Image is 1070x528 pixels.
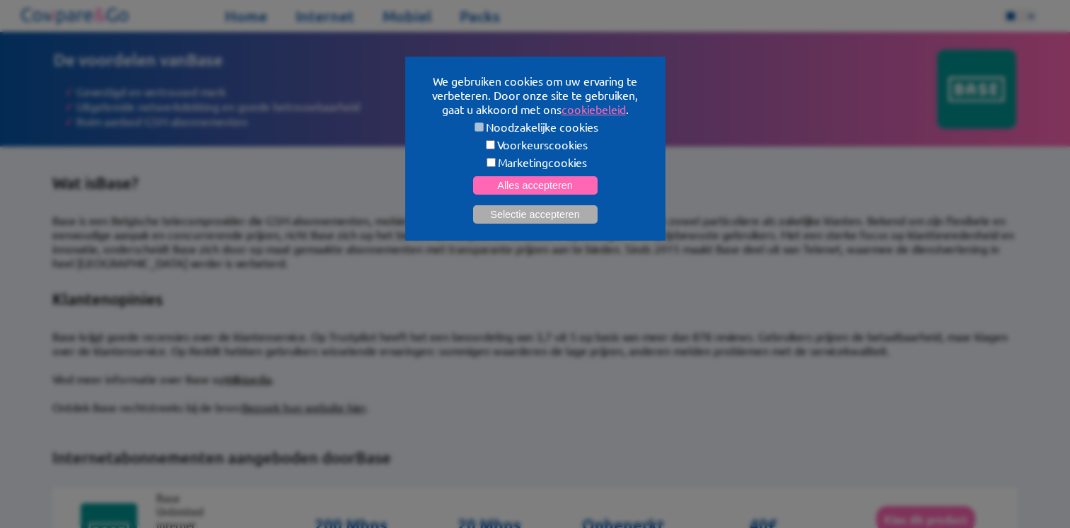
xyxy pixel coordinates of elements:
label: Noodzakelijke cookies [422,120,649,134]
label: Marketingcookies [422,155,649,169]
a: cookiebeleid [562,102,626,116]
input: Voorkeurscookies [486,140,495,149]
p: We gebruiken cookies om uw ervaring te verbeteren. Door onze site te gebruiken, gaat u akkoord me... [422,74,649,116]
button: Alles accepteren [473,176,598,195]
input: Noodzakelijke cookies [475,122,484,132]
input: Marketingcookies [487,158,496,167]
label: Voorkeurscookies [422,137,649,151]
button: Selectie accepteren [473,205,598,224]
